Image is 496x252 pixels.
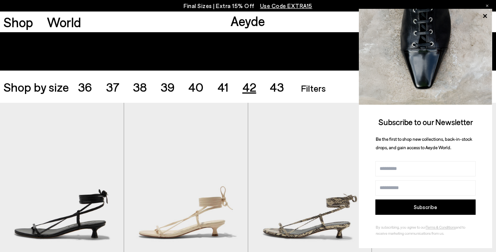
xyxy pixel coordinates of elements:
button: Subscribe [375,199,476,215]
a: Shop [3,15,33,29]
span: 42 [242,79,256,94]
span: 38 [133,79,147,94]
a: Aeyde [231,13,265,29]
p: Final Sizes | Extra 15% Off [184,1,312,11]
span: Be the first to shop new collections, back-in-stock drops, and gain access to Aeyde World. [376,136,472,150]
a: World [47,15,81,29]
span: 40 [188,79,204,94]
span: Shop by size [3,81,69,93]
span: 37 [106,79,119,94]
span: 41 [217,79,229,94]
span: By subscribing, you agree to our [376,225,426,229]
span: Filters [301,82,326,94]
span: 36 [78,79,92,94]
span: 43 [270,79,284,94]
a: Terms & Conditions [426,225,456,229]
span: Subscribe to our Newsletter [378,117,473,127]
span: 39 [161,79,175,94]
img: ca3f721fb6ff708a270709c41d776025.jpg [359,9,492,105]
span: Navigate to /collections/ss25-final-sizes [260,2,312,9]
